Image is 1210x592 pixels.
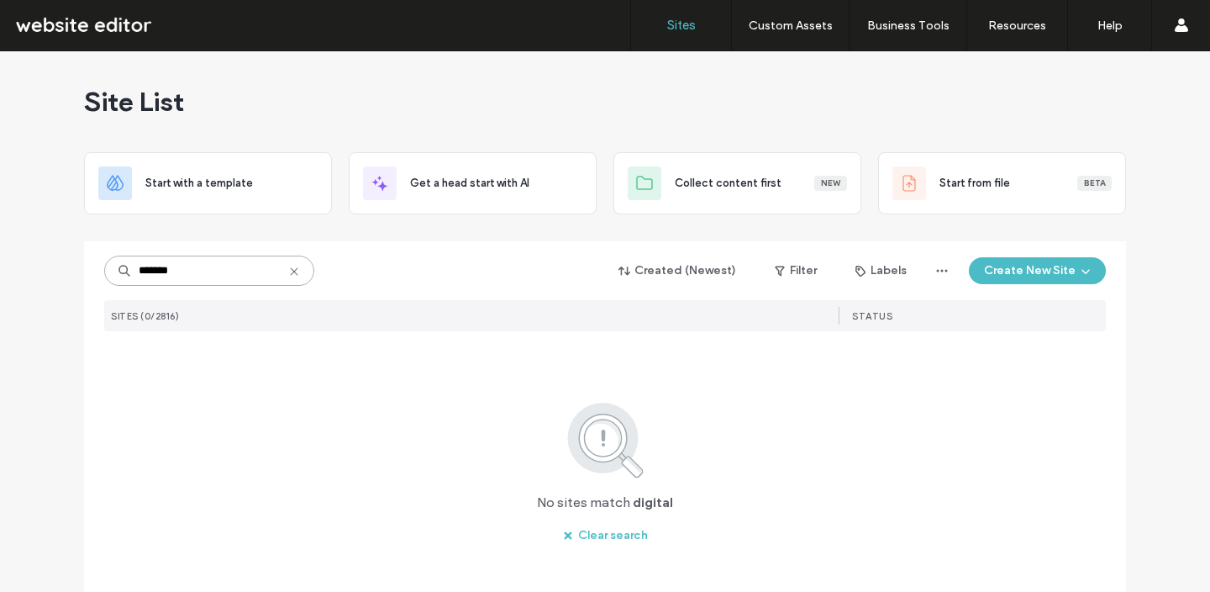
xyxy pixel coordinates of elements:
[84,152,332,214] div: Start with a template
[988,18,1046,33] label: Resources
[749,18,833,33] label: Custom Assets
[1077,176,1112,191] div: Beta
[867,18,950,33] label: Business Tools
[39,12,73,27] span: Help
[84,85,184,119] span: Site List
[145,175,253,192] span: Start with a template
[814,176,847,191] div: New
[840,257,922,284] button: Labels
[758,257,834,284] button: Filter
[633,494,673,512] span: digital
[537,494,630,512] span: No sites match
[544,399,666,480] img: search.svg
[939,175,1010,192] span: Start from file
[852,310,892,322] span: STATUS
[111,310,179,322] span: SITES (0/2816)
[878,152,1126,214] div: Start from fileBeta
[410,175,529,192] span: Get a head start with AI
[969,257,1106,284] button: Create New Site
[613,152,861,214] div: Collect content firstNew
[667,18,696,33] label: Sites
[604,257,751,284] button: Created (Newest)
[1097,18,1123,33] label: Help
[548,522,663,549] button: Clear search
[349,152,597,214] div: Get a head start with AI
[675,175,781,192] span: Collect content first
